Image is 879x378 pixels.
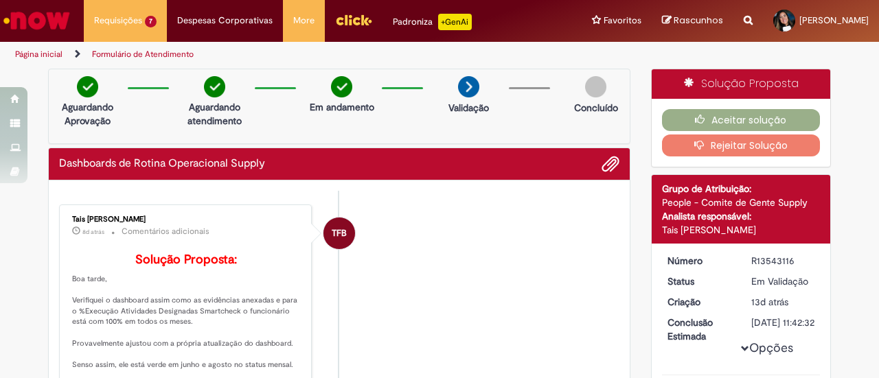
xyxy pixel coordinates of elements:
[657,274,742,288] dt: Status
[674,14,723,27] span: Rascunhos
[662,223,821,237] div: Tais [PERSON_NAME]
[662,209,821,223] div: Analista responsável:
[335,10,372,30] img: click_logo_yellow_360x200.png
[585,76,606,97] img: img-circle-grey.png
[204,76,225,97] img: check-circle-green.png
[657,254,742,268] dt: Número
[54,100,121,128] p: Aguardando Aprovação
[751,316,815,329] div: [DATE] 11:42:32
[662,196,821,209] div: People - Comite de Gente Supply
[310,100,374,114] p: Em andamento
[393,14,472,30] div: Padroniza
[59,158,265,170] h2: Dashboards de Rotina Operacional Supply Histórico de tíquete
[323,217,355,249] div: Tais Folhadella Barbosa Bellagamba
[751,254,815,268] div: R13543116
[574,101,618,115] p: Concluído
[602,155,619,173] button: Adicionar anexos
[135,252,237,268] b: Solução Proposta:
[77,76,98,97] img: check-circle-green.png
[652,69,831,99] div: Solução Proposta
[15,49,62,60] a: Página inicial
[751,296,788,308] span: 13d atrás
[438,14,472,30] p: +GenAi
[751,295,815,309] div: 17/09/2025 11:27:10
[122,226,209,237] small: Comentários adicionais
[751,296,788,308] time: 17/09/2025 11:27:10
[662,14,723,27] a: Rascunhos
[94,14,142,27] span: Requisições
[293,14,315,27] span: More
[10,42,575,67] ul: Trilhas de página
[72,215,301,224] div: Tais [PERSON_NAME]
[657,316,742,343] dt: Conclusão Estimada
[799,14,869,26] span: [PERSON_NAME]
[92,49,194,60] a: Formulário de Atendimento
[657,295,742,309] dt: Criação
[662,134,821,156] button: Rejeitar Solução
[331,76,352,97] img: check-circle-green.png
[604,14,641,27] span: Favoritos
[662,182,821,196] div: Grupo de Atribuição:
[448,101,489,115] p: Validação
[177,14,273,27] span: Despesas Corporativas
[181,100,248,128] p: Aguardando atendimento
[1,7,72,34] img: ServiceNow
[751,274,815,288] div: Em Validação
[662,109,821,131] button: Aceitar solução
[332,217,347,250] span: TFB
[458,76,479,97] img: arrow-next.png
[82,228,104,236] time: 22/09/2025 12:36:26
[82,228,104,236] span: 8d atrás
[145,16,157,27] span: 7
